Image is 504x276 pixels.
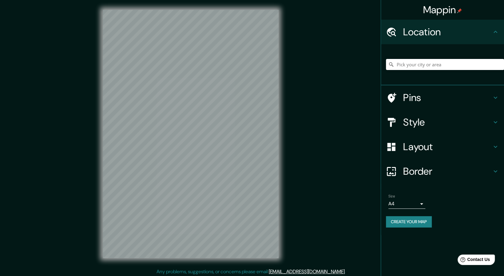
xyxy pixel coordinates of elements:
[388,194,395,199] label: Size
[386,59,504,70] input: Pick your city or area
[347,268,348,275] div: .
[381,85,504,110] div: Pins
[403,165,492,177] h4: Border
[388,199,425,209] div: A4
[457,8,462,13] img: pin-icon.png
[381,159,504,184] div: Border
[381,20,504,44] div: Location
[157,268,346,275] p: Any problems, suggestions, or concerns please email .
[381,110,504,134] div: Style
[403,91,492,104] h4: Pins
[386,216,432,227] button: Create your map
[403,26,492,38] h4: Location
[346,268,347,275] div: .
[381,134,504,159] div: Layout
[103,10,279,258] canvas: Map
[403,116,492,128] h4: Style
[403,141,492,153] h4: Layout
[423,4,462,16] h4: Mappin
[269,268,345,275] a: [EMAIL_ADDRESS][DOMAIN_NAME]
[449,252,497,269] iframe: Help widget launcher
